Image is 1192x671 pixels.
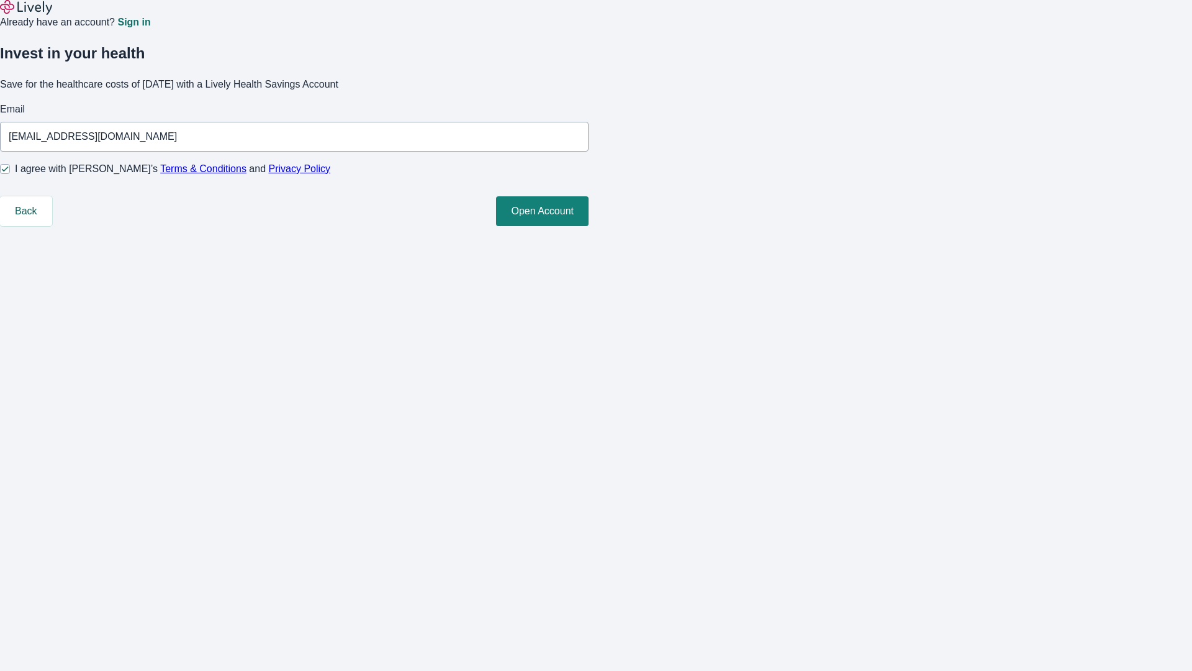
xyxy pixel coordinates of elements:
a: Privacy Policy [269,163,331,174]
span: I agree with [PERSON_NAME]’s and [15,162,330,176]
a: Sign in [117,17,150,27]
a: Terms & Conditions [160,163,246,174]
button: Open Account [496,196,589,226]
